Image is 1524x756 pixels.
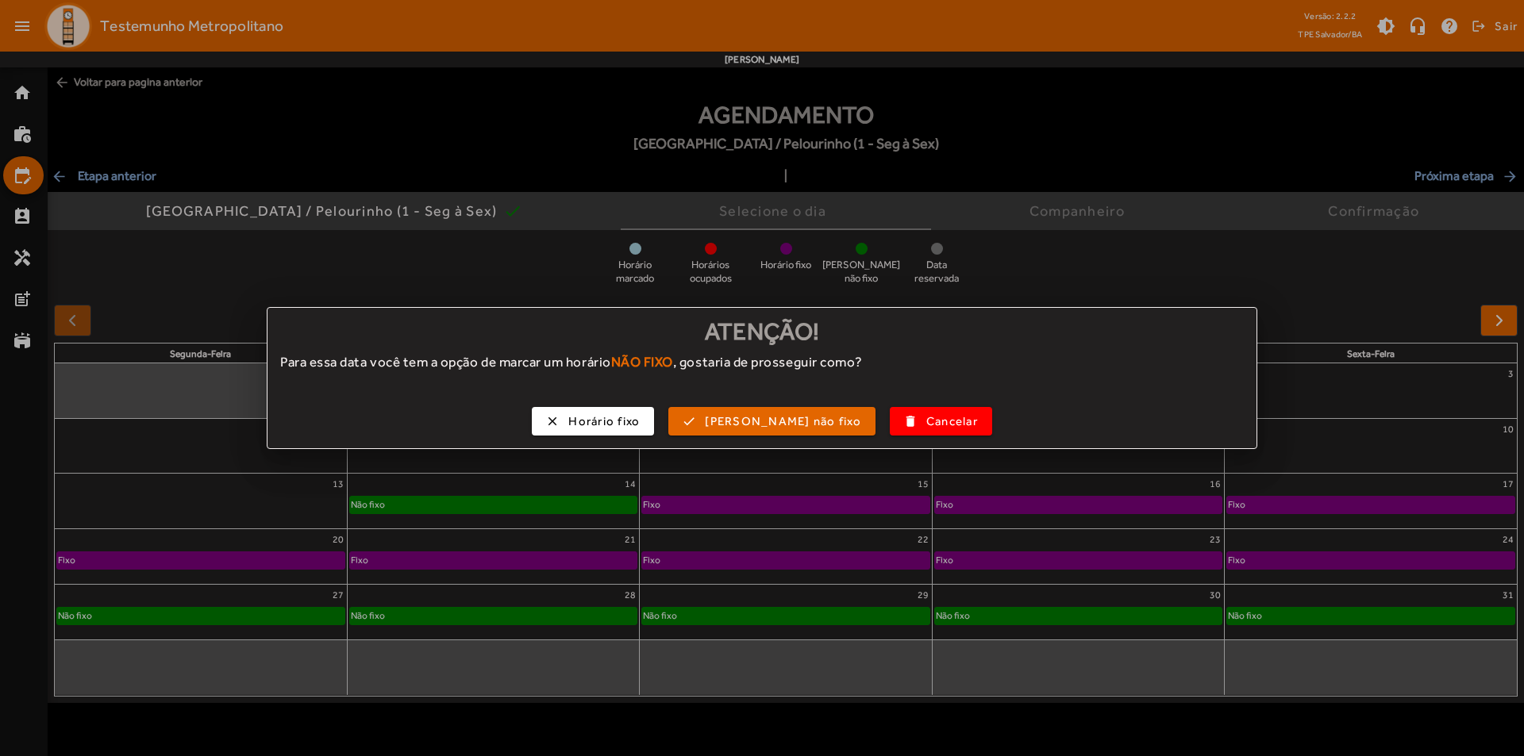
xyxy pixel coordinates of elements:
[705,413,861,431] span: [PERSON_NAME] não fixo
[668,407,876,436] button: [PERSON_NAME] não fixo
[568,413,640,431] span: Horário fixo
[267,352,1257,387] div: Para essa data você tem a opção de marcar um horário , gostaria de prosseguir como?
[926,413,978,431] span: Cancelar
[705,317,820,345] span: Atenção!
[890,407,992,436] button: Cancelar
[611,354,673,370] strong: NÃO FIXO
[532,407,654,436] button: Horário fixo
